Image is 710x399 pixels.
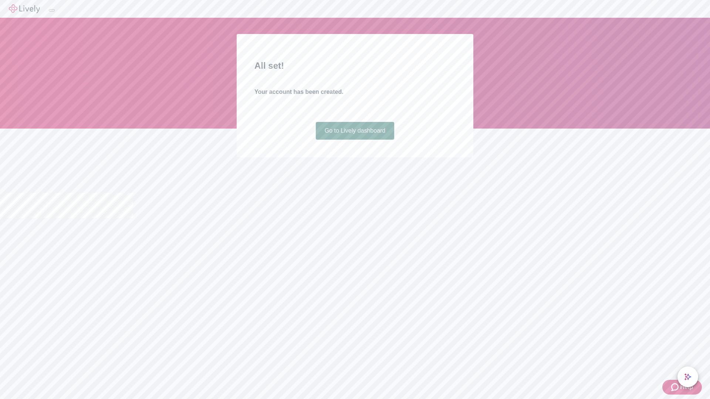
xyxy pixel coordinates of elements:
[677,366,698,387] button: chat
[9,4,40,13] img: Lively
[254,59,456,72] h2: All set!
[680,383,693,392] span: Help
[316,122,395,140] a: Go to Lively dashboard
[662,380,702,395] button: Zendesk support iconHelp
[49,9,55,11] button: Log out
[254,88,456,96] h4: Your account has been created.
[671,383,680,392] svg: Zendesk support icon
[684,373,692,381] svg: Lively AI Assistant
